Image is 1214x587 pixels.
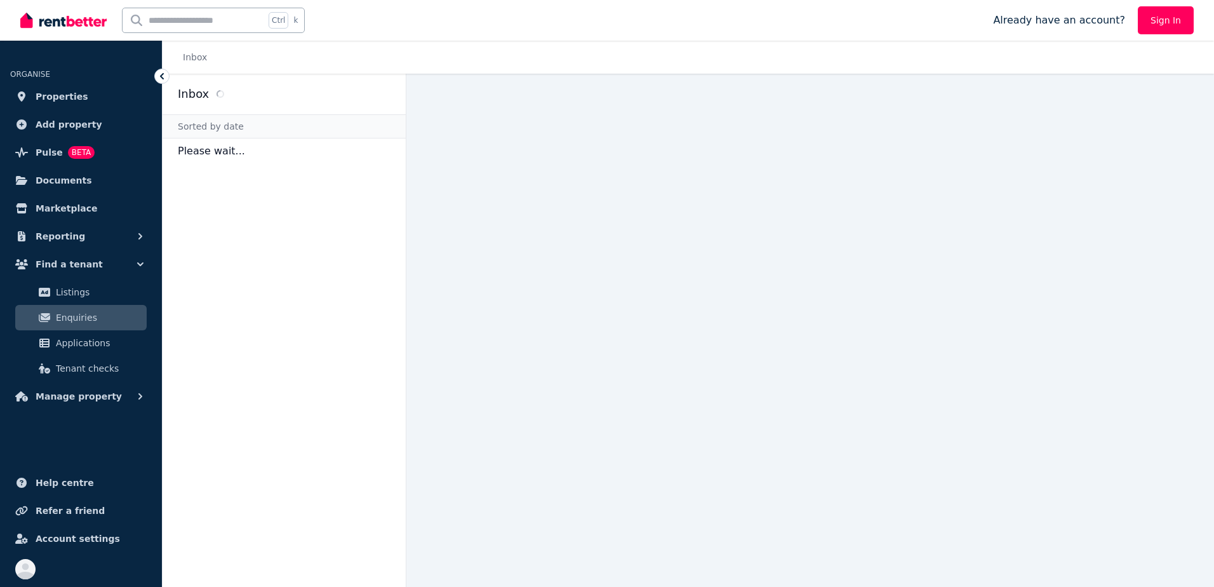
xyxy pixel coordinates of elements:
a: Marketplace [10,196,152,221]
span: Account settings [36,531,120,546]
span: Help centre [36,475,94,490]
button: Find a tenant [10,252,152,277]
button: Manage property [10,384,152,409]
a: Help centre [10,470,152,496]
span: Tenant checks [56,361,142,376]
a: Tenant checks [15,356,147,381]
a: Account settings [10,526,152,551]
a: Documents [10,168,152,193]
span: Marketplace [36,201,97,216]
span: ORGANISE [10,70,50,79]
h2: Inbox [178,85,209,103]
span: Already have an account? [993,13,1125,28]
a: Applications [15,330,147,356]
a: Listings [15,280,147,305]
span: k [293,15,298,25]
span: Pulse [36,145,63,160]
span: Find a tenant [36,257,103,272]
span: Add property [36,117,102,132]
span: Documents [36,173,92,188]
span: BETA [68,146,95,159]
a: Sign In [1138,6,1194,34]
a: Refer a friend [10,498,152,523]
span: Enquiries [56,310,142,325]
p: Please wait... [163,138,406,164]
span: Refer a friend [36,503,105,518]
span: Manage property [36,389,122,404]
span: Ctrl [269,12,288,29]
a: PulseBETA [10,140,152,165]
span: Applications [56,335,142,351]
span: Listings [56,285,142,300]
div: Sorted by date [163,114,406,138]
a: Properties [10,84,152,109]
a: Add property [10,112,152,137]
a: Enquiries [15,305,147,330]
span: Reporting [36,229,85,244]
nav: Breadcrumb [163,41,222,74]
span: Properties [36,89,88,104]
a: Inbox [183,52,207,62]
button: Reporting [10,224,152,249]
img: RentBetter [20,11,107,30]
